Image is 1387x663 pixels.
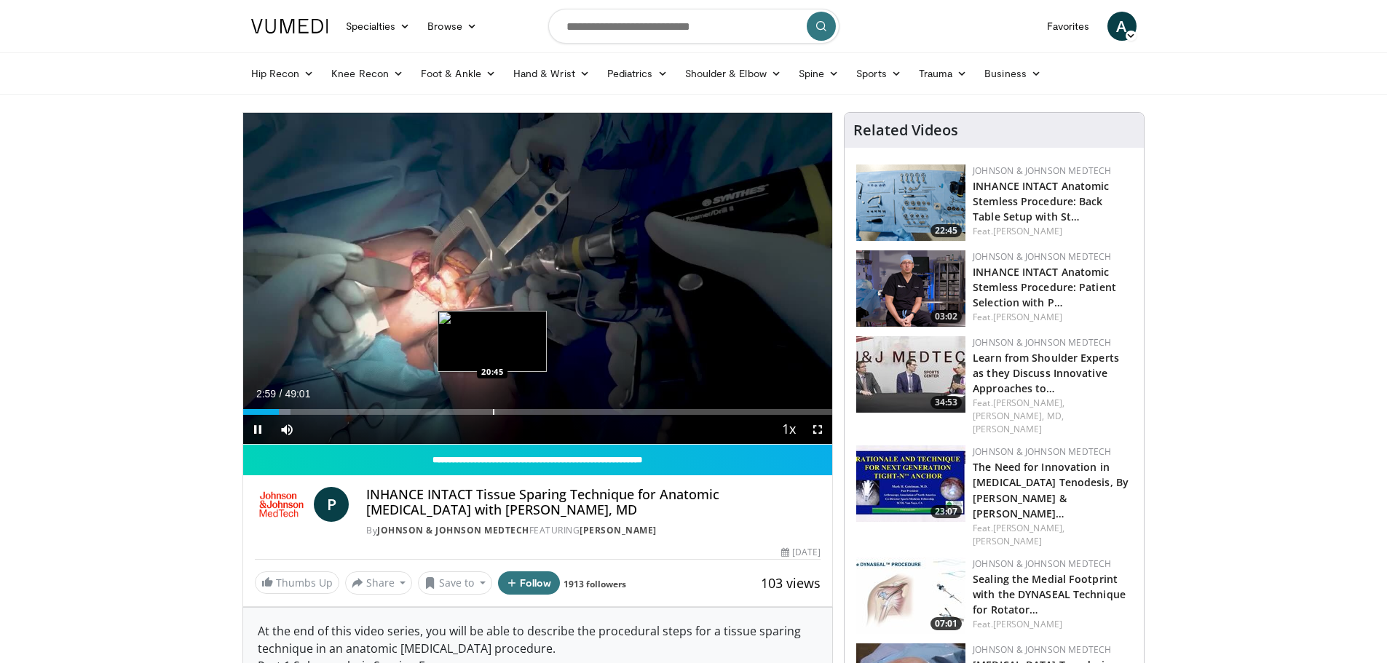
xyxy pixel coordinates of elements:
[973,445,1111,458] a: Johnson & Johnson MedTech
[272,415,301,444] button: Mute
[314,487,349,522] a: P
[255,487,309,522] img: Johnson & Johnson MedTech
[973,618,1132,631] div: Feat.
[377,524,529,536] a: Johnson & Johnson MedTech
[973,522,1132,548] div: Feat.
[973,164,1111,177] a: Johnson & Johnson MedTech
[255,571,339,594] a: Thumbs Up
[438,311,547,372] img: image.jpeg
[345,571,413,595] button: Share
[973,460,1129,520] a: The Need for Innovation in [MEDICAL_DATA] Tenodesis, By [PERSON_NAME] & [PERSON_NAME]…
[930,396,962,409] span: 34:53
[505,59,598,88] a: Hand & Wrist
[973,225,1132,238] div: Feat.
[973,423,1042,435] a: [PERSON_NAME]
[973,179,1109,223] a: INHANCE INTACT Anatomic Stemless Procedure: Back Table Setup with St…
[242,59,323,88] a: Hip Recon
[930,505,962,518] span: 23:07
[598,59,676,88] a: Pediatrics
[856,445,965,522] a: 23:07
[323,59,412,88] a: Knee Recon
[856,250,965,327] img: 8c9576da-f4c2-4ad1-9140-eee6262daa56.png.150x105_q85_crop-smart_upscale.png
[847,59,910,88] a: Sports
[676,59,790,88] a: Shoulder & Elbow
[856,445,965,522] img: 897bbdca-2434-4456-9b1b-c092cff6dc5d.150x105_q85_crop-smart_upscale.jpg
[856,164,965,241] img: 5493ac88-9e78-43fb-9cf2-5713838c1a07.png.150x105_q85_crop-smart_upscale.png
[993,397,1064,409] a: [PERSON_NAME],
[548,9,839,44] input: Search topics, interventions
[337,12,419,41] a: Specialties
[853,122,958,139] h4: Related Videos
[564,578,626,590] a: 1913 followers
[419,12,486,41] a: Browse
[803,415,832,444] button: Fullscreen
[280,388,282,400] span: /
[774,415,803,444] button: Playback Rate
[973,572,1126,616] a: Sealing the Medial Footprint with the DYNASEAL Technique for Rotator…
[856,557,965,634] img: 4c8c35ed-b197-4a86-9ec7-dec88460bf94.150x105_q85_crop-smart_upscale.jpg
[366,487,821,518] h4: INHANCE INTACT Tissue Sparing Technique for Anatomic [MEDICAL_DATA] with [PERSON_NAME], MD
[1038,12,1099,41] a: Favorites
[856,164,965,241] a: 22:45
[976,59,1050,88] a: Business
[973,311,1132,324] div: Feat.
[993,618,1062,630] a: [PERSON_NAME]
[366,524,821,537] div: By FEATURING
[930,224,962,237] span: 22:45
[243,415,272,444] button: Pause
[993,522,1064,534] a: [PERSON_NAME],
[910,59,976,88] a: Trauma
[993,311,1062,323] a: [PERSON_NAME]
[580,524,657,536] a: [PERSON_NAME]
[498,571,561,595] button: Follow
[856,250,965,327] a: 03:02
[412,59,505,88] a: Foot & Ankle
[973,250,1111,263] a: Johnson & Johnson MedTech
[761,574,821,592] span: 103 views
[973,336,1111,349] a: Johnson & Johnson MedTech
[973,351,1119,395] a: Learn from Shoulder Experts as they Discuss Innovative Approaches to…
[973,410,1064,422] a: [PERSON_NAME], MD,
[781,546,821,559] div: [DATE]
[973,557,1111,570] a: Johnson & Johnson MedTech
[285,388,310,400] span: 49:01
[1107,12,1137,41] a: A
[243,409,833,415] div: Progress Bar
[256,388,276,400] span: 2:59
[856,336,965,413] img: 7b92dd98-d7b3-444a-881c-abffa621e1b3.150x105_q85_crop-smart_upscale.jpg
[993,225,1062,237] a: [PERSON_NAME]
[251,19,328,33] img: VuMedi Logo
[973,397,1132,436] div: Feat.
[856,557,965,634] a: 07:01
[973,643,1111,656] a: Johnson & Johnson MedTech
[418,571,492,595] button: Save to
[790,59,847,88] a: Spine
[930,617,962,630] span: 07:01
[930,310,962,323] span: 03:02
[243,113,833,445] video-js: Video Player
[856,336,965,413] a: 34:53
[973,265,1116,309] a: INHANCE INTACT Anatomic Stemless Procedure: Patient Selection with P…
[973,535,1042,547] a: [PERSON_NAME]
